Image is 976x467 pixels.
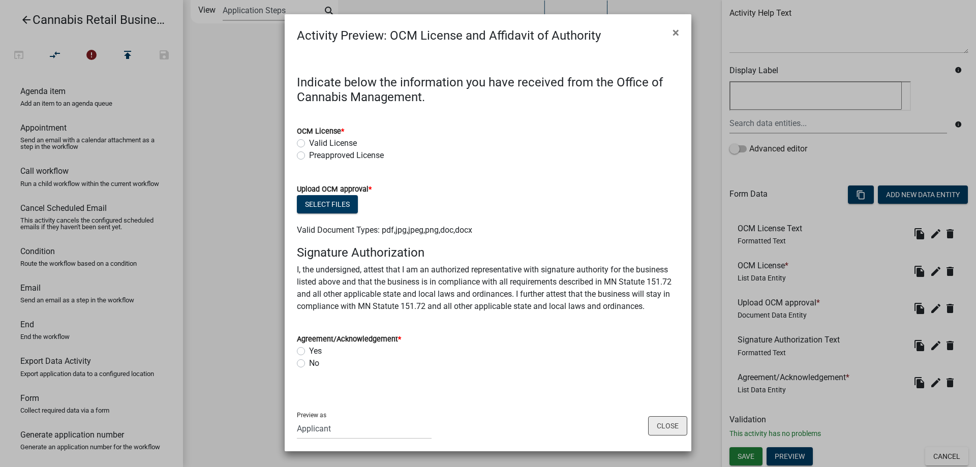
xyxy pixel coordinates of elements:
[309,345,322,357] label: Yes
[297,264,679,313] p: I, the undersigned, attest that I am an authorized representative with signature authority for th...
[309,137,357,149] label: Valid License
[297,245,679,260] h4: Signature Authorization
[297,186,372,193] label: Upload OCM approval
[297,336,401,343] label: Agreement/Acknowledgement
[297,75,679,105] h4: Indicate below the information you have received from the Office of Cannabis Management.
[648,416,687,435] button: Close
[297,225,472,235] span: Valid Document Types: pdf,jpg,jpeg,png,doc,docx
[673,25,679,40] span: ×
[309,357,319,369] label: No
[297,195,358,213] button: Select files
[664,18,687,47] button: Close
[309,149,384,162] label: Preapproved License
[297,128,344,135] label: OCM License
[384,28,601,43] span: : OCM License and Affidavit of Authority
[297,26,601,45] h4: Activity Preview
